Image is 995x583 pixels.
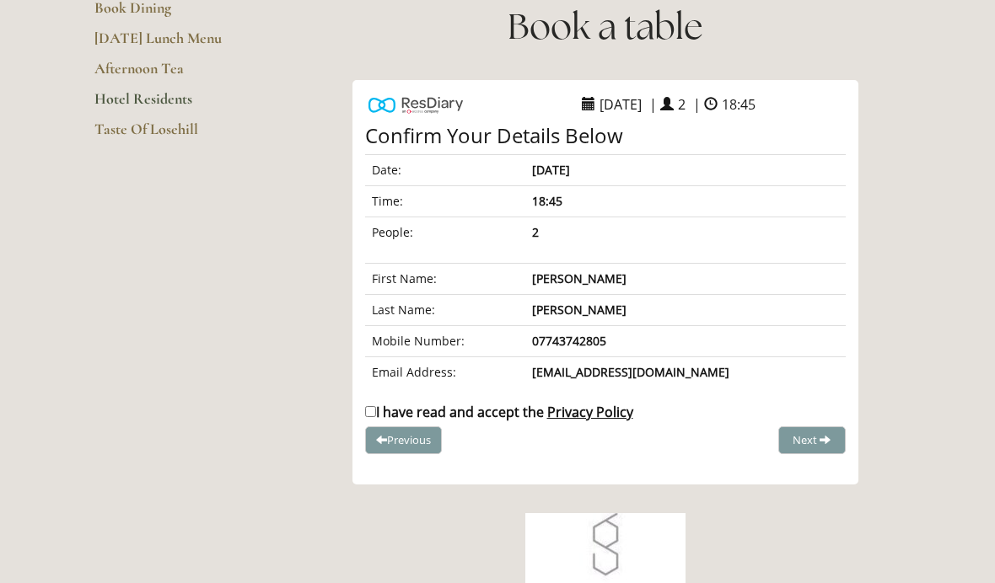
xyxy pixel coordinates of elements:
[532,333,606,349] b: 07743742805
[94,29,255,59] a: [DATE] Lunch Menu
[94,59,255,89] a: Afternoon Tea
[365,426,442,454] button: Previous
[547,403,633,421] span: Privacy Policy
[365,125,846,147] h4: Confirm Your Details Below
[532,224,539,240] strong: 2
[532,364,729,380] b: [EMAIL_ADDRESS][DOMAIN_NAME]
[94,89,255,120] a: Hotel Residents
[365,357,525,388] td: Email Address:
[674,91,690,118] span: 2
[649,95,657,114] span: |
[532,270,627,286] b: [PERSON_NAME]
[365,186,525,217] td: Time:
[365,406,376,417] input: I have read and accept the Privacy Policy
[778,426,846,454] button: Next
[793,432,817,447] span: Next
[532,193,562,209] strong: 18:45
[365,326,525,357] td: Mobile Number:
[595,91,646,118] span: [DATE]
[365,403,633,421] label: I have read and accept the
[532,302,627,318] b: [PERSON_NAME]
[94,120,255,150] a: Taste Of Losehill
[365,264,525,295] td: First Name:
[365,155,525,186] td: Date:
[309,2,901,51] h1: Book a table
[693,95,701,114] span: |
[365,217,525,249] td: People:
[368,93,463,117] img: Powered by ResDiary
[718,91,760,118] span: 18:45
[365,295,525,326] td: Last Name:
[532,162,570,178] strong: [DATE]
